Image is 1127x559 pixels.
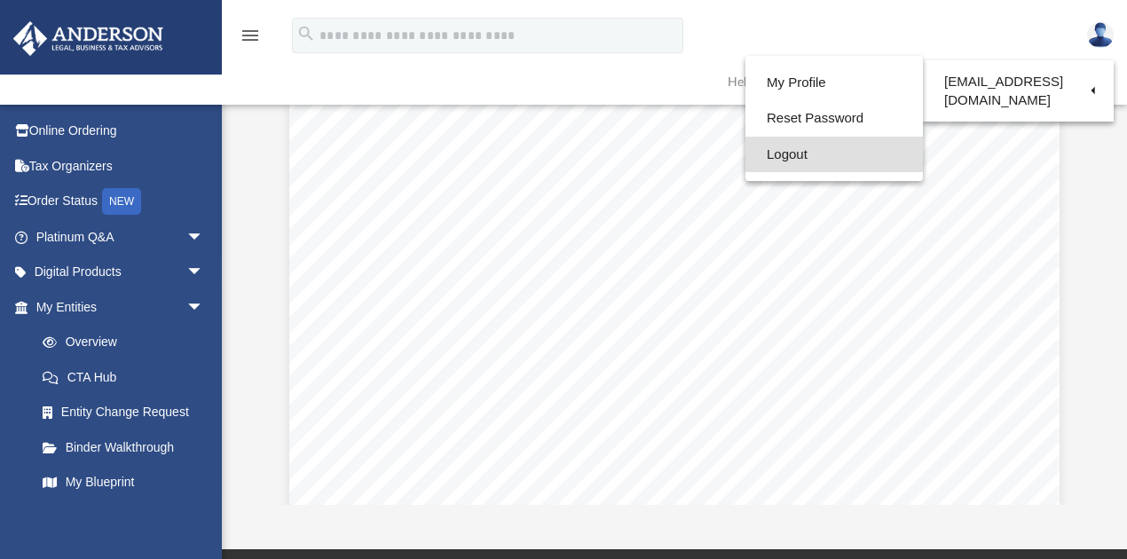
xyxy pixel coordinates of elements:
[186,219,222,256] span: arrow_drop_down
[186,255,222,291] span: arrow_drop_down
[12,219,231,255] a: Platinum Q&Aarrow_drop_down
[296,24,316,43] i: search
[745,65,923,101] a: My Profile
[12,114,231,149] a: Online Ordering
[923,65,1114,117] a: [EMAIL_ADDRESS][DOMAIN_NAME]
[745,100,923,137] a: Reset Password
[267,46,1082,504] div: Document Viewer
[267,46,1082,504] div: File preview
[12,289,231,325] a: My Entitiesarrow_drop_down
[12,148,231,184] a: Tax Organizers
[240,25,261,46] i: menu
[25,359,231,395] a: CTA Hub
[240,34,261,46] a: menu
[25,465,222,500] a: My Blueprint
[1087,22,1114,48] img: User Pic
[12,184,231,220] a: Order StatusNEW
[25,429,231,465] a: Binder Walkthrough
[186,289,222,326] span: arrow_drop_down
[25,395,231,430] a: Entity Change Request
[714,47,914,117] a: Help Center
[745,137,923,173] a: Logout
[12,255,231,290] a: Digital Productsarrow_drop_down
[25,325,231,360] a: Overview
[8,21,169,56] img: Anderson Advisors Platinum Portal
[102,188,141,215] div: NEW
